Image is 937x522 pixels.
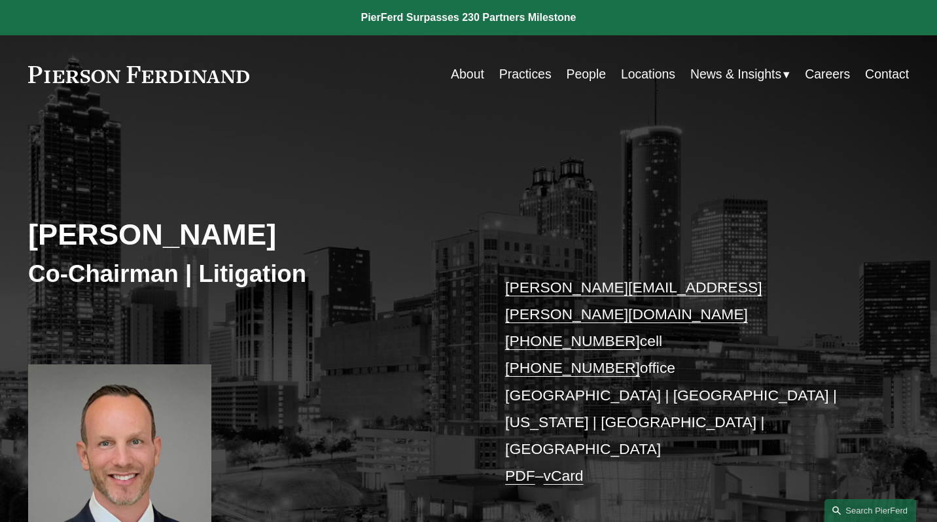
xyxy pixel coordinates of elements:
h2: [PERSON_NAME] [28,217,468,253]
a: [PERSON_NAME][EMAIL_ADDRESS][PERSON_NAME][DOMAIN_NAME] [505,279,762,322]
a: Locations [621,61,675,87]
a: About [451,61,484,87]
a: [PHONE_NUMBER] [505,332,640,349]
a: Contact [865,61,909,87]
a: vCard [544,467,584,484]
a: folder dropdown [690,61,790,87]
p: cell office [GEOGRAPHIC_DATA] | [GEOGRAPHIC_DATA] | [US_STATE] | [GEOGRAPHIC_DATA] | [GEOGRAPHIC_... [505,274,872,489]
a: Search this site [824,499,916,522]
a: [PHONE_NUMBER] [505,359,640,376]
a: PDF [505,467,535,484]
a: Practices [499,61,552,87]
h3: Co-Chairman | Litigation [28,259,468,288]
a: Careers [805,61,850,87]
a: People [567,61,606,87]
span: News & Insights [690,63,781,86]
